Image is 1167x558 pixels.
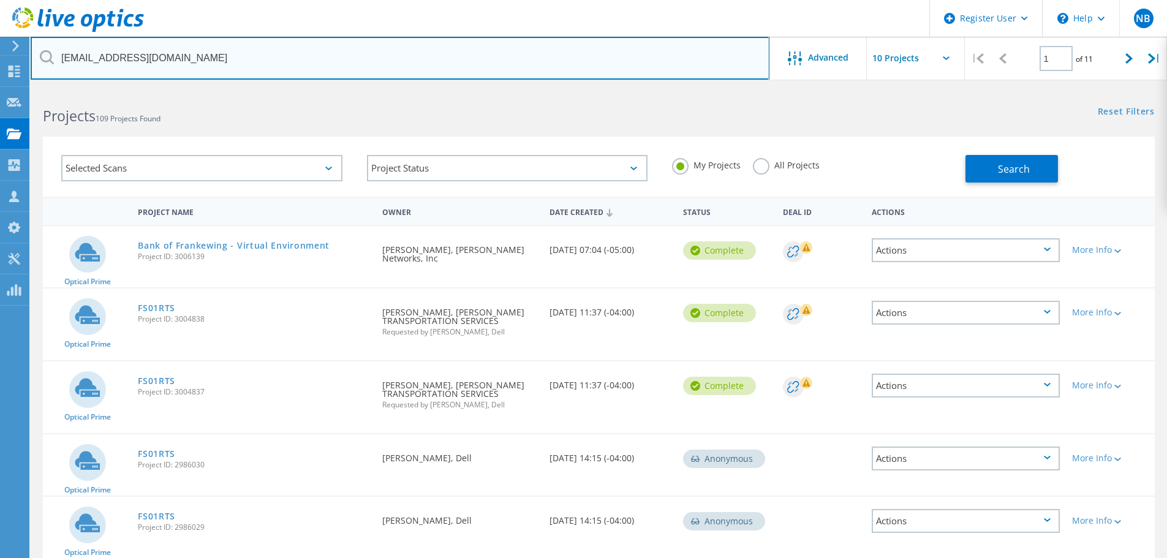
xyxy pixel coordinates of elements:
[1072,308,1149,317] div: More Info
[872,301,1060,325] div: Actions
[376,288,543,348] div: [PERSON_NAME], [PERSON_NAME] TRANSPORTATION SERVICES
[1136,13,1150,23] span: NB
[683,377,756,395] div: Complete
[376,226,543,275] div: [PERSON_NAME], [PERSON_NAME] Networks, Inc
[31,37,769,80] input: Search projects by name, owner, ID, company, etc
[1098,107,1155,118] a: Reset Filters
[376,200,543,222] div: Owner
[1057,13,1068,24] svg: \n
[872,238,1060,262] div: Actions
[1072,246,1149,254] div: More Info
[138,512,175,521] a: FS01RTS
[965,155,1058,183] button: Search
[1072,381,1149,390] div: More Info
[672,158,741,170] label: My Projects
[683,512,765,530] div: Anonymous
[753,158,820,170] label: All Projects
[382,401,537,409] span: Requested by [PERSON_NAME], Dell
[1142,37,1167,80] div: |
[382,328,537,336] span: Requested by [PERSON_NAME], Dell
[808,53,848,62] span: Advanced
[683,241,756,260] div: Complete
[543,226,677,266] div: [DATE] 07:04 (-05:00)
[998,162,1030,176] span: Search
[683,450,765,468] div: Anonymous
[96,113,161,124] span: 109 Projects Found
[138,241,330,250] a: Bank of Frankewing - Virtual Environment
[12,26,144,34] a: Live Optics Dashboard
[965,37,990,80] div: |
[872,447,1060,470] div: Actions
[64,341,111,348] span: Optical Prime
[777,200,866,222] div: Deal Id
[376,434,543,475] div: [PERSON_NAME], Dell
[543,288,677,329] div: [DATE] 11:37 (-04:00)
[61,155,342,181] div: Selected Scans
[1072,516,1149,525] div: More Info
[64,413,111,421] span: Optical Prime
[376,361,543,421] div: [PERSON_NAME], [PERSON_NAME] TRANSPORTATION SERVICES
[132,200,376,222] div: Project Name
[138,524,370,531] span: Project ID: 2986029
[138,315,370,323] span: Project ID: 3004838
[138,388,370,396] span: Project ID: 3004837
[543,434,677,475] div: [DATE] 14:15 (-04:00)
[677,200,777,222] div: Status
[872,374,1060,398] div: Actions
[138,304,175,312] a: FS01RTS
[376,497,543,537] div: [PERSON_NAME], Dell
[43,106,96,126] b: Projects
[543,361,677,402] div: [DATE] 11:37 (-04:00)
[138,253,370,260] span: Project ID: 3006139
[367,155,648,181] div: Project Status
[1072,454,1149,462] div: More Info
[138,461,370,469] span: Project ID: 2986030
[543,497,677,537] div: [DATE] 14:15 (-04:00)
[64,278,111,285] span: Optical Prime
[543,200,677,223] div: Date Created
[683,304,756,322] div: Complete
[64,486,111,494] span: Optical Prime
[872,509,1060,533] div: Actions
[866,200,1066,222] div: Actions
[1076,54,1093,64] span: of 11
[64,549,111,556] span: Optical Prime
[138,450,175,458] a: FS01RTS
[138,377,175,385] a: FS01RTS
